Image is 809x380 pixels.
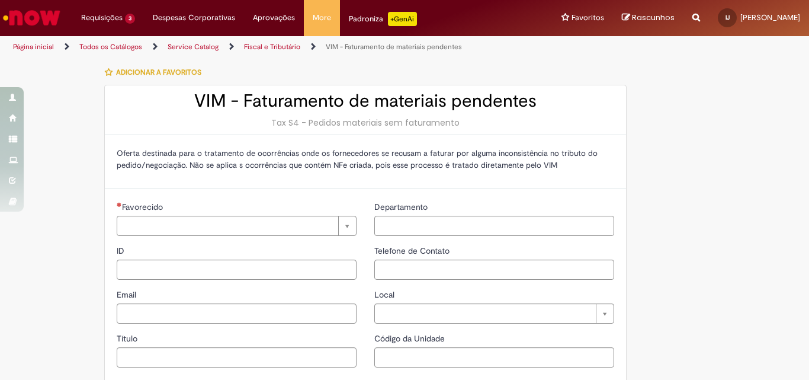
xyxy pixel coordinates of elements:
[374,347,614,368] input: Código da Unidade
[122,202,165,212] span: Necessários - Favorecido
[326,42,462,52] a: VIM - Faturamento de materiais pendentes
[374,289,397,300] span: Local
[253,12,295,24] span: Aprovações
[117,216,357,236] a: Limpar campo Favorecido
[117,304,357,324] input: Email
[374,245,452,256] span: Telefone de Contato
[117,347,357,368] input: Título
[313,12,331,24] span: More
[9,36,531,58] ul: Trilhas de página
[117,333,140,344] span: Título
[125,14,135,24] span: 3
[374,260,614,280] input: Telefone de Contato
[572,12,604,24] span: Favoritos
[117,260,357,280] input: ID
[13,42,54,52] a: Página inicial
[168,42,219,52] a: Service Catalog
[104,60,208,85] button: Adicionar a Favoritos
[632,12,675,23] span: Rascunhos
[117,289,139,300] span: Email
[622,12,675,24] a: Rascunhos
[374,304,614,324] a: Limpar campo Local
[116,68,201,77] span: Adicionar a Favoritos
[349,12,417,26] div: Padroniza
[725,14,730,21] span: IJ
[117,117,614,129] div: Tax S4 - Pedidos materiais sem faturamento
[374,333,447,344] span: Código da Unidade
[374,202,430,212] span: Departamento
[117,148,598,170] span: Oferta destinada para o tratamento de ocorrências onde os fornecedores se recusam a faturar por a...
[374,216,614,236] input: Departamento
[117,91,614,111] h2: VIM - Faturamento de materiais pendentes
[244,42,300,52] a: Fiscal e Tributário
[117,245,127,256] span: ID
[153,12,235,24] span: Despesas Corporativas
[388,12,417,26] p: +GenAi
[81,12,123,24] span: Requisições
[740,12,800,23] span: [PERSON_NAME]
[79,42,142,52] a: Todos os Catálogos
[117,202,122,207] span: Necessários
[1,6,62,30] img: ServiceNow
